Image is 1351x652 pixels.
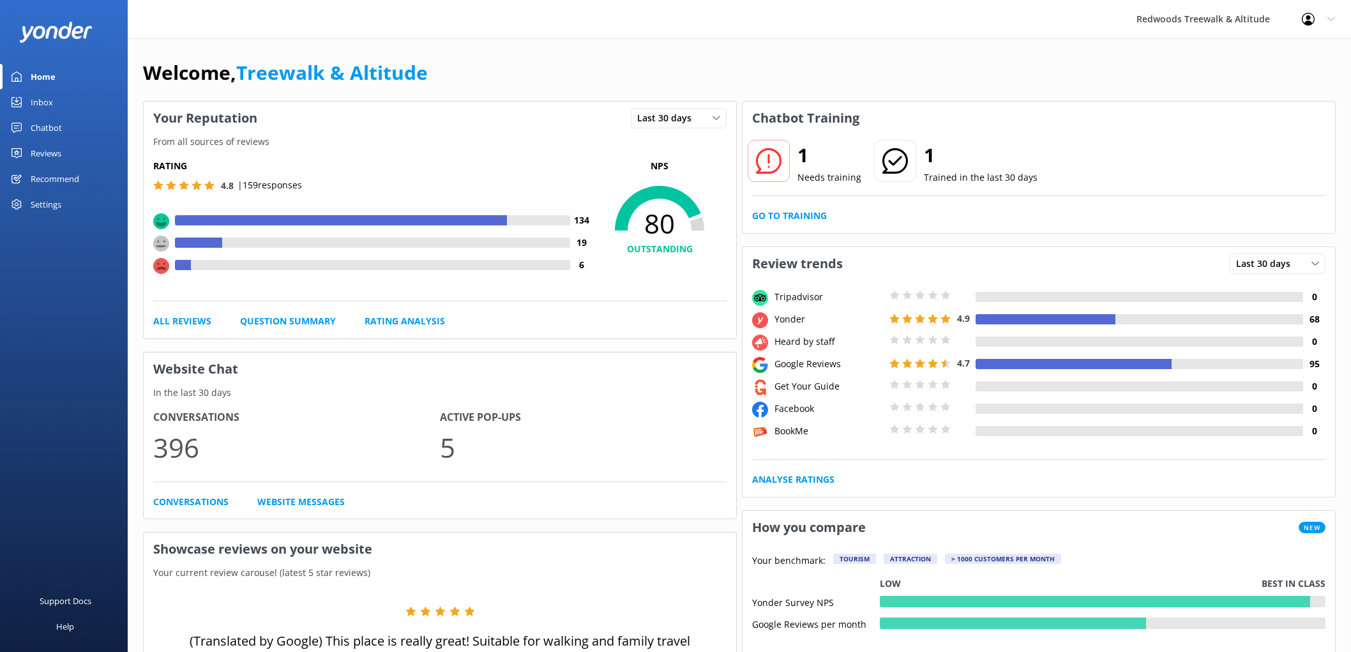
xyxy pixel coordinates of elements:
[1299,522,1325,533] span: New
[752,209,827,223] a: Go to Training
[797,140,861,171] h2: 1
[743,511,875,544] h3: How you compare
[257,495,345,509] a: Website Messages
[592,159,727,173] p: NPS
[153,409,440,426] h4: Conversations
[31,166,79,192] div: Recommend
[957,357,970,369] span: 4.7
[1303,312,1325,326] h4: 68
[144,353,736,386] h3: Website Chat
[31,89,53,115] div: Inbox
[592,242,727,256] h4: OUTSTANDING
[144,102,267,135] h3: Your Reputation
[771,290,886,304] div: Tripadvisor
[221,179,234,192] span: 4.8
[144,566,736,580] p: Your current review carousel (latest 5 star reviews)
[56,614,74,639] div: Help
[1303,290,1325,304] h4: 0
[31,192,61,217] div: Settings
[797,171,861,185] p: Needs training
[240,314,336,328] a: Question Summary
[771,357,886,371] div: Google Reviews
[440,426,727,469] p: 5
[1262,577,1325,591] p: Best in class
[31,140,61,166] div: Reviews
[153,495,229,509] a: Conversations
[1303,379,1325,393] h4: 0
[1303,335,1325,349] h4: 0
[153,159,592,173] h5: Rating
[924,140,1038,171] h2: 1
[144,533,736,566] h3: Showcase reviews on your website
[637,111,699,125] span: Last 30 days
[236,59,428,86] a: Treewalk & Altitude
[19,22,93,43] img: yonder-white-logo.png
[592,208,727,239] span: 80
[153,426,440,469] p: 396
[752,554,826,569] p: Your benchmark:
[153,314,211,328] a: All Reviews
[238,178,302,192] p: | 159 responses
[771,312,886,326] div: Yonder
[743,247,852,280] h3: Review trends
[771,335,886,349] div: Heard by staff
[752,473,834,487] a: Analyse Ratings
[752,618,880,629] div: Google Reviews per month
[833,554,876,564] div: Tourism
[144,386,736,400] p: In the last 30 days
[884,554,937,564] div: Attraction
[771,424,886,438] div: BookMe
[144,135,736,149] p: From all sources of reviews
[1303,357,1325,371] h4: 95
[570,213,592,227] h4: 134
[570,258,592,272] h4: 6
[143,57,428,88] h1: Welcome,
[945,554,1061,564] div: > 1000 customers per month
[957,312,970,324] span: 4.9
[880,577,901,591] p: Low
[1303,402,1325,416] h4: 0
[440,409,727,426] h4: Active Pop-ups
[743,102,869,135] h3: Chatbot Training
[570,236,592,250] h4: 19
[1236,257,1298,271] span: Last 30 days
[40,588,91,614] div: Support Docs
[31,64,56,89] div: Home
[752,596,880,607] div: Yonder Survey NPS
[31,115,62,140] div: Chatbot
[771,402,886,416] div: Facebook
[924,171,1038,185] p: Trained in the last 30 days
[771,379,886,393] div: Get Your Guide
[365,314,445,328] a: Rating Analysis
[1303,424,1325,438] h4: 0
